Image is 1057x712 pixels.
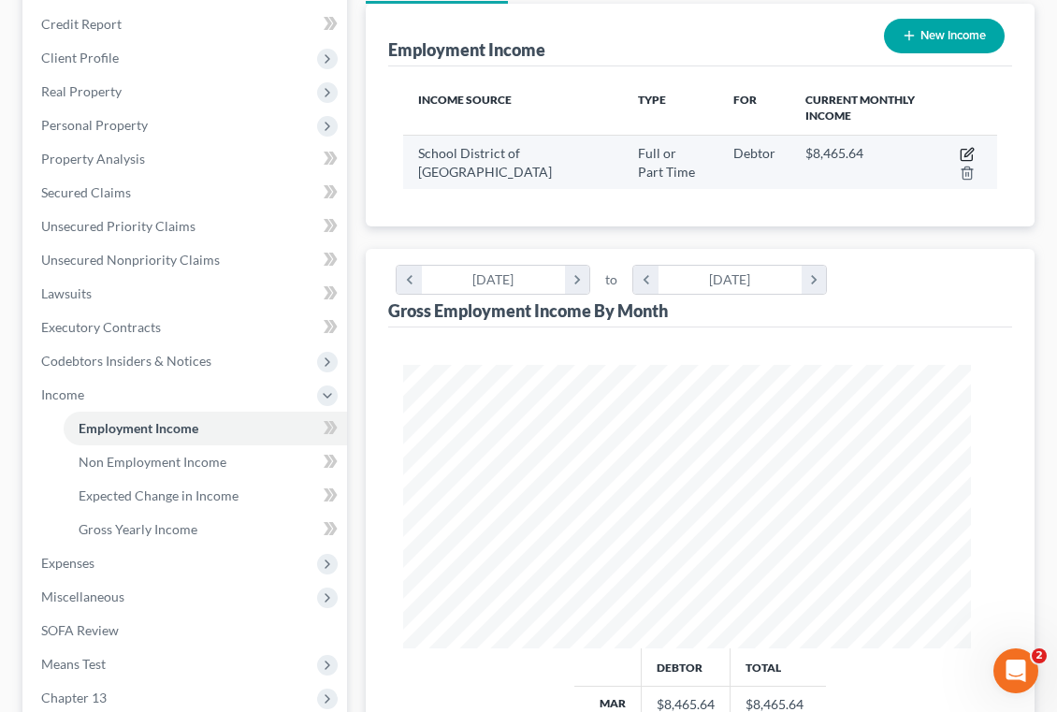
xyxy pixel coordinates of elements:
[26,7,347,41] a: Credit Report
[41,184,131,200] span: Secured Claims
[79,420,198,436] span: Employment Income
[41,622,119,638] span: SOFA Review
[26,277,347,311] a: Lawsuits
[15,147,307,343] div: 🚨ATTN: [GEOGRAPHIC_DATA] of [US_STATE]The court has added a new Credit Counseling Field that we n...
[64,513,347,546] a: Gross Yearly Income
[41,50,119,65] span: Client Profile
[638,93,666,107] span: Type
[79,521,197,537] span: Gross Yearly Income
[41,386,84,402] span: Income
[41,151,145,167] span: Property Analysis
[41,83,122,99] span: Real Property
[26,243,347,277] a: Unsecured Nonpriority Claims
[422,266,565,294] div: [DATE]
[1032,648,1047,663] span: 2
[41,588,124,604] span: Miscellaneous
[605,270,617,289] span: to
[41,252,220,268] span: Unsecured Nonpriority Claims
[53,10,83,40] img: Profile image for Katie
[79,454,226,470] span: Non Employment Income
[633,266,659,294] i: chevron_left
[91,23,174,42] p: Active 3h ago
[805,145,863,161] span: $8,465.64
[293,7,328,43] button: Home
[802,266,827,294] i: chevron_right
[26,176,347,210] a: Secured Claims
[26,311,347,344] a: Executory Contracts
[41,285,92,301] span: Lawsuits
[884,19,1005,53] button: New Income
[15,147,359,385] div: Katie says…
[41,319,161,335] span: Executory Contracts
[59,569,74,584] button: Gif picker
[64,445,347,479] a: Non Employment Income
[64,412,347,445] a: Employment Income
[91,9,212,23] h1: [PERSON_NAME]
[41,218,195,234] span: Unsecured Priority Claims
[119,569,134,584] button: Start recording
[733,145,775,161] span: Debtor
[89,569,104,584] button: Upload attachment
[26,210,347,243] a: Unsecured Priority Claims
[41,656,106,672] span: Means Test
[642,648,731,686] th: Debtor
[30,204,292,332] div: The court has added a new Credit Counseling Field that we need to update upon filing. Please remo...
[41,690,107,705] span: Chapter 13
[993,648,1038,693] iframe: Intercom live chat
[64,479,347,513] a: Expected Change in Income
[41,117,148,133] span: Personal Property
[659,266,802,294] div: [DATE]
[41,353,211,369] span: Codebtors Insiders & Notices
[731,648,826,686] th: Total
[418,93,512,107] span: Income Source
[29,569,44,584] button: Emoji picker
[26,142,347,176] a: Property Analysis
[41,16,122,32] span: Credit Report
[805,93,915,123] span: Current Monthly Income
[388,299,668,322] div: Gross Employment Income By Month
[733,93,757,107] span: For
[41,555,94,571] span: Expenses
[388,38,545,61] div: Employment Income
[79,487,239,503] span: Expected Change in Income
[30,159,267,193] b: 🚨ATTN: [GEOGRAPHIC_DATA] of [US_STATE]
[26,614,347,647] a: SOFA Review
[12,7,48,43] button: go back
[565,266,590,294] i: chevron_right
[397,266,422,294] i: chevron_left
[418,145,552,180] span: School District of [GEOGRAPHIC_DATA]
[30,347,177,358] div: [PERSON_NAME] • 1h ago
[321,561,351,591] button: Send a message…
[638,145,695,180] span: Full or Part Time
[16,530,358,561] textarea: Message…
[328,7,362,41] div: Close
